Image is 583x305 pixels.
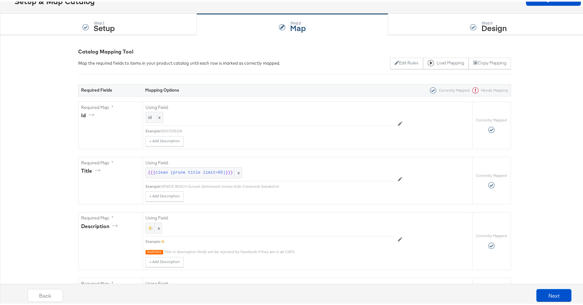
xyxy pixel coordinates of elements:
[146,127,161,132] div: Example:
[94,21,115,31] strong: Setup
[81,158,140,164] label: Required Map: *
[148,168,155,174] span: {{{
[476,116,507,121] label: Correctly Mapped
[536,287,571,300] button: Next
[94,19,115,24] div: Step: 1
[146,182,161,187] div: Example:
[234,166,242,177] span: x
[78,46,511,54] div: Catalog Mapping Tool
[81,86,112,91] strong: Required Fields
[146,213,394,219] label: Using Field:
[146,158,394,164] label: Using Field:
[146,135,184,145] button: + Add Description
[78,59,280,65] div: Map the required fields to items in your product catalog until each row is marked as correctly ma...
[225,168,233,174] span: }}}
[146,255,184,266] button: + Add Description
[148,224,160,230] span: 🌤️
[161,127,394,132] div: 52917235104
[81,213,140,219] label: Required Map: *
[146,237,161,243] div: Example:
[481,21,506,31] strong: Design
[290,19,306,24] div: Step: 2
[164,248,394,253] div: Title or description fields will be rejected by Facebook if they are in all CAPS.
[155,168,225,174] span: clean (prune title limit=65)
[481,19,506,24] div: Step: 3
[423,56,469,68] button: Load Mapping
[81,110,96,118] div: id
[157,113,161,119] span: x
[476,171,507,177] label: Correctly Mapped
[148,113,152,119] span: id
[81,103,140,109] label: Required Map: *
[469,56,511,68] button: Copy Mapping
[470,86,508,92] div: Needs Mapping
[290,21,306,31] strong: Map
[390,56,423,68] button: Edit Rules
[146,103,394,109] label: Using Field:
[81,166,103,173] div: title
[161,182,394,187] div: VENICE BEACH Sunset Distressed Unisex Kids Crewneck Sweatshirt
[28,287,63,300] button: Back
[145,86,179,91] strong: Mapping Options
[146,190,184,200] button: + Add Description
[476,232,507,237] label: Correctly Mapped
[81,221,120,228] div: description
[154,221,162,232] span: x
[161,237,394,243] div: 🌤️
[146,248,163,253] div: Warning:
[427,86,470,92] div: Correctly Mapped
